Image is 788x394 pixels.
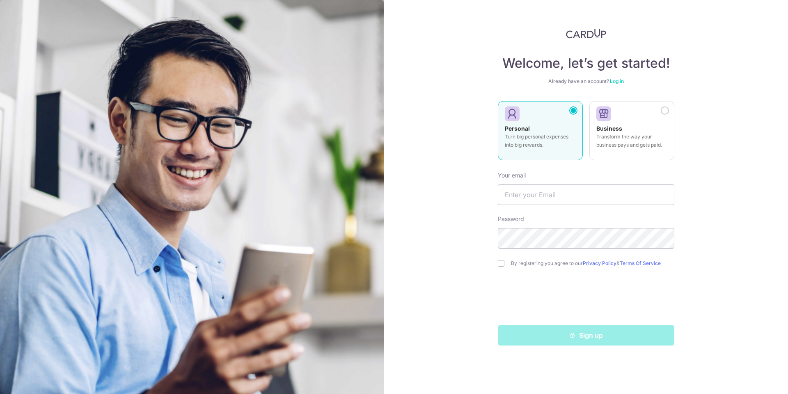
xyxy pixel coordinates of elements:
strong: Business [596,125,622,132]
img: CardUp Logo [566,29,606,39]
a: Log in [610,78,624,84]
a: Terms Of Service [620,260,661,266]
strong: Personal [505,125,530,132]
iframe: reCAPTCHA [524,283,648,315]
label: Password [498,215,524,223]
a: Business Transform the way your business pays and gets paid. [589,101,674,165]
h4: Welcome, let’s get started! [498,55,674,71]
p: Transform the way your business pays and gets paid. [596,133,667,149]
a: Personal Turn big personal expenses into big rewards. [498,101,583,165]
div: Already have an account? [498,78,674,85]
input: Enter your Email [498,184,674,205]
label: Your email [498,171,526,180]
p: Turn big personal expenses into big rewards. [505,133,576,149]
label: By registering you agree to our & [511,260,674,267]
a: Privacy Policy [583,260,616,266]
